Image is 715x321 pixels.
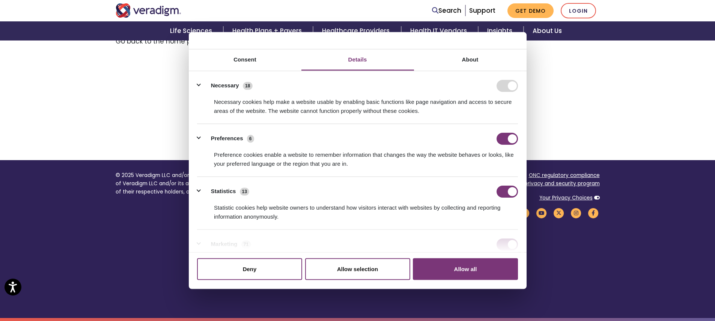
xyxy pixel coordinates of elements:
a: Life Sciences [161,21,223,40]
button: Allow selection [305,258,410,280]
button: Deny [197,258,302,280]
button: Statistics (13) [197,185,254,197]
a: Get Demo [507,3,554,18]
button: Marketing (71) [197,238,256,250]
a: Health IT Vendors [401,21,478,40]
label: Preferences [211,134,243,143]
a: Healthcare Providers [313,21,401,40]
p: © 2025 Veradigm LLC and/or its affiliates. All rights reserved. Cited marks are the property of V... [116,171,352,196]
div: Necessary cookies help make a website usable by enabling basic functions like page navigation and... [197,91,518,115]
a: ONC regulatory compliance [529,172,600,179]
a: Support [469,6,495,15]
a: About Us [524,21,571,40]
button: Necessary (18) [197,79,257,91]
div: Statistic cookies help website owners to understand how visitors interact with websites by collec... [197,197,518,221]
label: Statistics [211,187,236,196]
button: Preferences (6) [197,132,259,144]
img: Veradigm logo [116,3,181,18]
a: About [414,49,527,71]
a: privacy and security program [524,180,600,187]
a: Veradigm Twitter Link [552,209,565,216]
iframe: Drift Chat Widget [571,267,706,312]
a: Veradigm Facebook Link [587,209,600,216]
label: Necessary [211,81,239,90]
div: Preference cookies enable a website to remember information that changes the way the website beha... [197,144,518,168]
a: Search [432,6,461,16]
p: Go back to the home page or navigate from the menu. [116,36,600,46]
button: Allow all [413,258,518,280]
a: Insights [478,21,524,40]
div: Marketing cookies are used to track visitors across websites. The intention is to display ads tha... [197,250,518,274]
label: Marketing [211,240,238,249]
a: Consent [189,49,301,71]
a: Health Plans + Payers [223,21,313,40]
a: Veradigm YouTube Link [535,209,548,216]
a: Veradigm Instagram Link [570,209,583,216]
a: Your Privacy Choices [539,194,593,201]
a: Login [561,3,596,18]
a: Details [301,49,414,71]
